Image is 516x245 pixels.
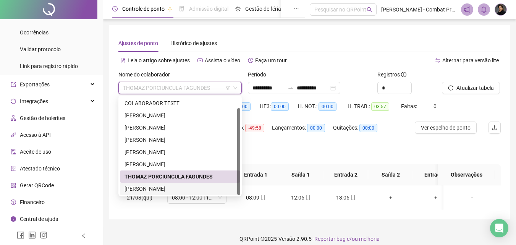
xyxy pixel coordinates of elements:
[20,98,48,104] span: Integrações
[333,123,387,132] div: Quitações:
[448,85,453,91] span: reload
[170,40,217,46] span: Histórico de ajustes
[20,149,51,155] span: Aceite de uso
[179,6,184,11] span: file-done
[495,4,506,15] img: 93555
[125,172,236,181] div: THOMAZ PORCIUNCULA FAGUNDES
[401,72,406,77] span: info-circle
[20,182,54,188] span: Gerar QRCode
[288,85,294,91] span: swap-right
[11,115,16,121] span: apartment
[20,165,60,172] span: Atestado técnico
[120,146,240,158] div: JULIA SERRA VIEIRA
[17,231,24,239] span: facebook
[205,57,240,63] span: Assista o vídeo
[11,183,16,188] span: qrcode
[442,57,499,63] span: Alternar para versão lite
[197,58,203,63] span: youtube
[120,183,240,195] div: WALTER BASTOS BUENO JUNIOR
[272,123,333,132] div: Lançamentos:
[233,86,238,90] span: down
[11,149,16,154] span: audit
[11,99,16,104] span: sync
[20,115,65,121] span: Gestão de holerites
[435,58,440,63] span: swap
[294,6,299,11] span: ellipsis
[464,6,471,13] span: notification
[20,46,61,52] span: Validar protocolo
[284,193,317,202] div: 12:06
[118,40,158,46] span: Ajustes de ponto
[120,134,240,146] div: EVA SARA COSTA GARCIA
[288,85,294,91] span: to
[40,231,47,239] span: instagram
[415,122,477,134] button: Ver espelho de ponto
[11,82,16,87] span: export
[434,103,437,109] span: 0
[11,132,16,138] span: api
[248,70,271,79] label: Período
[323,164,368,185] th: Entrada 2
[168,7,172,11] span: pushpin
[122,6,165,12] span: Controle de ponto
[421,123,471,132] span: Ver espelho de ponto
[259,195,265,200] span: mobile
[20,199,45,205] span: Financeiro
[456,84,494,92] span: Atualizar tabela
[255,57,287,63] span: Faça um tour
[450,193,495,202] div: -
[125,160,236,169] div: [PERSON_NAME]
[401,103,418,109] span: Faltas:
[120,122,240,134] div: EROCI RIBEIRO DOS SANTOS
[20,63,78,69] span: Link para registro rápido
[304,195,311,200] span: mobile
[127,195,152,201] span: 21/08(qui)
[374,193,407,202] div: +
[348,102,401,111] div: H. TRAB.:
[442,82,500,94] button: Atualizar tabela
[225,86,230,90] span: filter
[123,82,237,94] span: THOMAZ PORCIUNCULA FAGUNDES
[118,70,175,79] label: Nome do colaborador
[438,164,495,185] th: Observações
[307,124,325,132] span: 00:00
[28,231,36,239] span: linkedin
[189,6,228,12] span: Admissão digital
[20,81,50,88] span: Exportações
[235,6,241,11] span: sun
[125,111,236,120] div: [PERSON_NAME]
[11,200,16,205] span: dollar
[260,102,298,111] div: HE 3:
[112,6,118,11] span: clock-circle
[490,219,508,237] div: Open Intercom Messenger
[233,164,278,185] th: Entrada 1
[419,193,452,202] div: +
[120,109,240,122] div: DANIELE MATOS JOHANN
[125,99,236,107] div: COLABORADOR TESTE
[278,164,323,185] th: Saída 1
[492,125,498,131] span: upload
[319,102,336,111] span: 00:00
[120,158,240,170] div: PATRICK VAZ DA ROSA
[271,102,289,111] span: 00:00
[20,29,49,36] span: Ocorrências
[413,164,458,185] th: Entrada 3
[125,136,236,144] div: [PERSON_NAME]
[11,216,16,222] span: info-circle
[368,164,413,185] th: Saída 2
[248,58,253,63] span: history
[172,192,222,203] span: 08:00 - 12:00 | 13:00 - 18:00
[239,193,272,202] div: 08:09
[245,124,264,132] span: -49:58
[20,216,58,222] span: Central de ajuda
[298,102,348,111] div: H. NOT.:
[377,70,406,79] span: Registros
[120,58,126,63] span: file-text
[480,6,487,13] span: bell
[125,185,236,193] div: [PERSON_NAME]
[125,148,236,156] div: [PERSON_NAME]
[120,170,240,183] div: THOMAZ PORCIUNCULA FAGUNDES
[245,6,284,12] span: Gestão de férias
[371,102,389,111] span: 03:57
[81,233,86,239] span: left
